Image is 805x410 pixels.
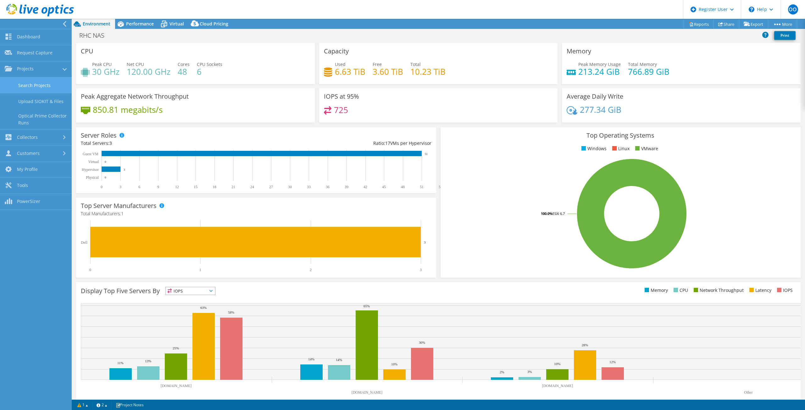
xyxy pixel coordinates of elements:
text: 0 [101,185,103,189]
text: 1 [199,268,201,272]
span: Free [373,61,382,67]
text: Guest VM [83,152,98,156]
h4: 6 [197,68,222,75]
a: Reports [684,19,714,29]
text: [DOMAIN_NAME] [542,384,573,388]
text: 45 [382,185,386,189]
text: 36 [326,185,330,189]
h4: Total Manufacturers: [81,210,431,217]
li: Windows [580,145,607,152]
text: 27 [269,185,273,189]
text: 30% [419,341,425,344]
h3: Average Daily Write [567,93,623,100]
span: Peak Memory Usage [578,61,621,67]
text: 25% [173,346,179,350]
a: 1 [73,401,92,409]
h4: 213.24 GiB [578,68,621,75]
li: IOPS [775,287,793,294]
text: 58% [228,310,234,314]
h3: Top Server Manufacturers [81,202,157,209]
text: 10% [391,362,397,366]
text: 14% [308,357,314,361]
span: OO [788,4,798,14]
text: 3 [124,168,125,171]
text: 10% [554,362,560,366]
span: Total [410,61,421,67]
h4: 48 [178,68,190,75]
h3: IOPS at 95% [324,93,359,100]
text: 24 [250,185,254,189]
text: 63% [200,306,207,309]
h3: CPU [81,48,93,55]
a: More [768,19,797,29]
a: Share [713,19,739,29]
span: 1 [121,210,124,216]
tspan: 100.0% [541,211,552,216]
h4: 766.89 GiB [628,68,669,75]
span: IOPS [166,287,215,295]
span: 17 [385,140,390,146]
h4: 120.00 GHz [127,68,170,75]
text: 0 [89,268,91,272]
span: CPU Sockets [197,61,222,67]
text: 28% [582,343,588,347]
h1: RHC NAS [76,32,114,39]
h4: 277.34 GiB [580,106,621,113]
text: 65% [364,304,370,308]
span: Used [335,61,346,67]
text: 3 [420,268,422,272]
text: 0 [105,160,106,163]
span: Virtual [169,21,184,27]
text: 51 [420,185,424,189]
text: 13% [145,359,151,363]
h4: 3.60 TiB [373,68,403,75]
h3: Capacity [324,48,349,55]
span: Cores [178,61,190,67]
h4: 6.63 TiB [335,68,365,75]
li: Memory [643,287,668,294]
text: 11% [117,361,124,365]
h4: 850.81 megabits/s [93,106,163,113]
text: 42 [364,185,367,189]
h3: Server Roles [81,132,117,139]
text: [DOMAIN_NAME] [352,390,383,395]
a: 2 [92,401,112,409]
text: 21 [231,185,235,189]
text: Hypervisor [82,167,99,172]
text: 48 [401,185,405,189]
text: 12 [175,185,179,189]
span: Performance [126,21,154,27]
h3: Peak Aggregate Network Throughput [81,93,189,100]
svg: \n [749,7,754,12]
span: Environment [83,21,110,27]
text: 39 [345,185,348,189]
text: 0 [105,176,106,179]
text: 12% [609,360,616,364]
text: Physical [86,175,99,180]
div: Total Servers: [81,140,256,147]
span: 3 [109,140,112,146]
text: [DOMAIN_NAME] [161,384,192,388]
text: 9 [157,185,159,189]
text: Other [744,390,752,395]
a: Project Notes [111,401,148,409]
text: 2% [500,370,504,374]
div: Ratio: VMs per Hypervisor [256,140,431,147]
li: Network Throughput [692,287,744,294]
text: 3 [119,185,121,189]
text: 15 [194,185,197,189]
h3: Memory [567,48,591,55]
span: Total Memory [628,61,657,67]
a: Print [774,31,796,40]
text: 33 [307,185,311,189]
span: Cloud Pricing [200,21,228,27]
text: Dell [81,240,87,245]
li: VMware [634,145,658,152]
li: Linux [611,145,630,152]
h4: 725 [334,107,348,113]
li: CPU [672,287,688,294]
a: Export [739,19,768,29]
text: 14% [336,358,342,362]
span: Net CPU [127,61,144,67]
text: 30 [288,185,292,189]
